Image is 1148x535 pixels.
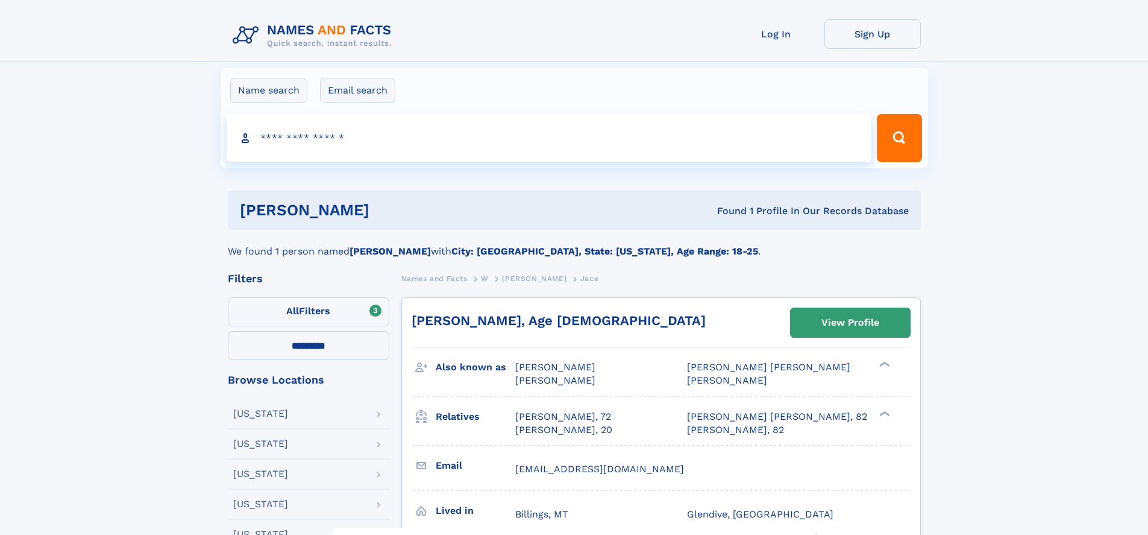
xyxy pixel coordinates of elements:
[436,501,515,521] h3: Lived in
[228,230,921,259] div: We found 1 person named with .
[481,271,489,286] a: W
[233,499,288,509] div: [US_STATE]
[687,361,850,373] span: [PERSON_NAME] [PERSON_NAME]
[876,361,891,369] div: ❯
[515,375,595,386] span: [PERSON_NAME]
[451,245,758,257] b: City: [GEOGRAPHIC_DATA], State: [US_STATE], Age Range: 18-25
[728,19,824,49] a: Log In
[436,455,515,476] h3: Email
[580,274,598,283] span: Jace
[233,469,288,479] div: [US_STATE]
[228,273,389,284] div: Filters
[821,309,879,337] div: View Profile
[543,204,909,218] div: Found 1 Profile In Our Records Database
[502,271,566,286] a: [PERSON_NAME]
[502,274,566,283] span: [PERSON_NAME]
[687,423,784,437] a: [PERSON_NAME], 82
[401,271,468,286] a: Names and Facts
[286,305,299,317] span: All
[687,508,833,520] span: Glendive, [GEOGRAPHIC_DATA]
[515,423,612,437] a: [PERSON_NAME], 20
[228,19,401,52] img: Logo Names and Facts
[515,463,684,475] span: [EMAIL_ADDRESS][DOMAIN_NAME]
[515,508,568,520] span: Billings, MT
[228,375,389,385] div: Browse Locations
[687,410,867,423] a: [PERSON_NAME] [PERSON_NAME], 82
[824,19,921,49] a: Sign Up
[436,357,515,378] h3: Also known as
[436,407,515,427] h3: Relatives
[230,78,307,103] label: Name search
[228,297,389,326] label: Filters
[876,410,891,417] div: ❯
[791,308,910,337] a: View Profile
[412,313,706,328] a: [PERSON_NAME], Age [DEMOGRAPHIC_DATA]
[877,114,921,162] button: Search Button
[240,203,544,218] h1: [PERSON_NAME]
[233,409,288,419] div: [US_STATE]
[481,274,489,283] span: W
[515,361,595,373] span: [PERSON_NAME]
[233,439,288,449] div: [US_STATE]
[350,245,431,257] b: [PERSON_NAME]
[687,375,767,386] span: [PERSON_NAME]
[227,114,872,162] input: search input
[320,78,395,103] label: Email search
[515,410,611,423] a: [PERSON_NAME], 72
